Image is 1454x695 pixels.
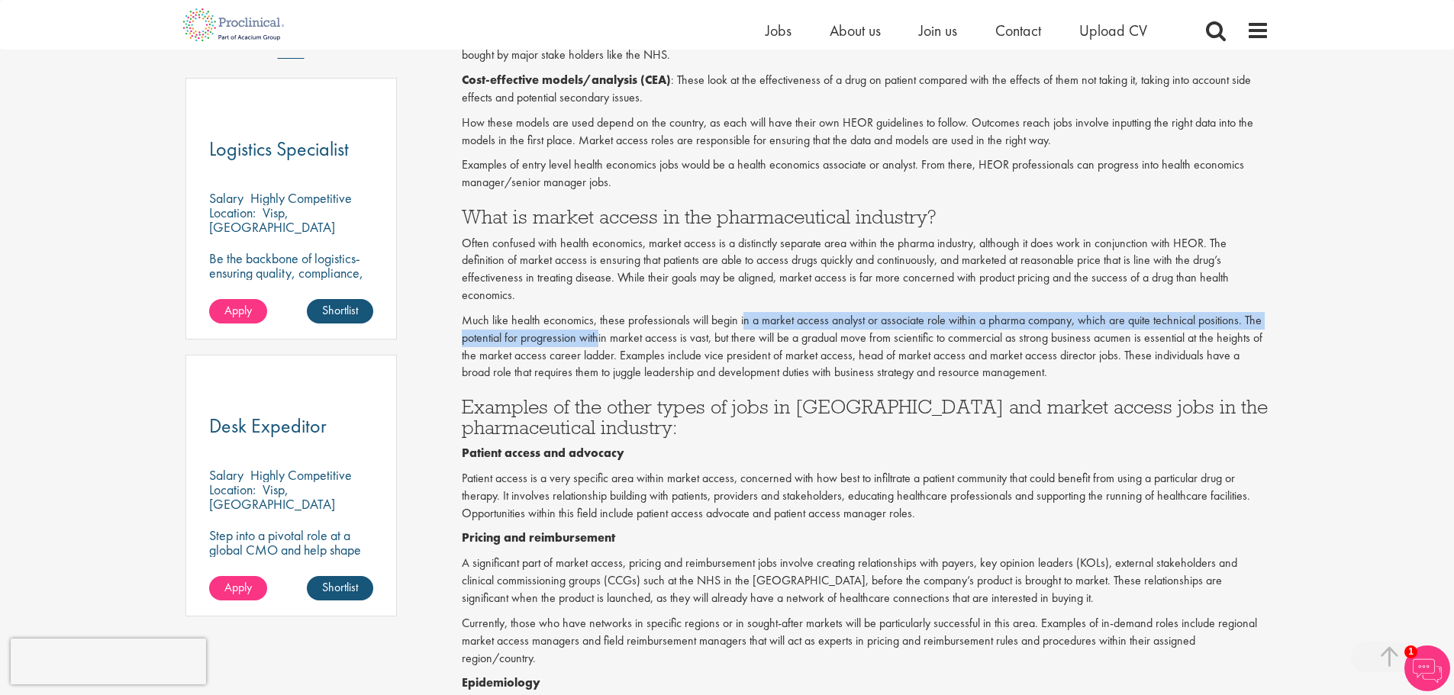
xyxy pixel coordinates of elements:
a: Logistics Specialist [209,140,374,159]
span: Desk Expeditor [209,413,327,439]
a: Jobs [766,21,791,40]
p: Often confused with health economics, market access is a distinctly separate area within the phar... [462,235,1269,304]
span: Apply [224,579,252,595]
p: Much like health economics, these professionals will begin in a market access analyst or associat... [462,312,1269,381]
p: Examples of entry level health economics jobs would be a health economics associate or analyst. F... [462,156,1269,191]
strong: Pricing and reimbursement [462,529,615,545]
span: 1 [1404,645,1417,658]
h3: What is market access in the pharmaceutical industry? [462,207,1269,227]
img: Chatbot [1404,645,1450,691]
span: Apply [224,302,252,318]
a: Shortlist [307,576,373,600]
p: Be the backbone of logistics-ensuring quality, compliance, and smooth operations in a dynamic env... [209,251,374,309]
p: A significant part of market access, pricing and reimbursement jobs involve creating relationship... [462,555,1269,607]
strong: Epidemiology [462,674,540,690]
span: Salary [209,189,243,207]
h3: Examples of the other types of jobs in [GEOGRAPHIC_DATA] and market access jobs in the pharmaceut... [462,397,1269,437]
a: Apply [209,299,267,323]
strong: Patient access and advocacy [462,445,624,461]
p: Highly Competitive [250,189,352,207]
p: Currently, those who have networks in specific regions or in sought-after markets will be particu... [462,615,1269,668]
a: Desk Expeditor [209,417,374,436]
span: Salary [209,466,243,484]
iframe: reCAPTCHA [11,639,206,684]
p: Patient access is a very specific area within market access, concerned with how best to infiltrat... [462,470,1269,523]
a: About us [830,21,881,40]
span: Logistics Specialist [209,136,349,162]
a: Upload CV [1079,21,1147,40]
p: Visp, [GEOGRAPHIC_DATA] [209,481,335,513]
strong: Cost-effective models/analysis (CEA) [462,72,671,88]
span: Location: [209,204,256,221]
p: How these models are used depend on the country, as each will have their own HEOR guidelines to f... [462,114,1269,150]
a: Join us [919,21,957,40]
p: : These look at the effectiveness of a drug on patient compared with the effects of them not taki... [462,72,1269,107]
span: Location: [209,481,256,498]
p: Step into a pivotal role at a global CMO and help shape the future of healthcare. [209,528,374,571]
p: Highly Competitive [250,466,352,484]
a: Apply [209,576,267,600]
a: Contact [995,21,1041,40]
p: Visp, [GEOGRAPHIC_DATA] [209,204,335,236]
a: Shortlist [307,299,373,323]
